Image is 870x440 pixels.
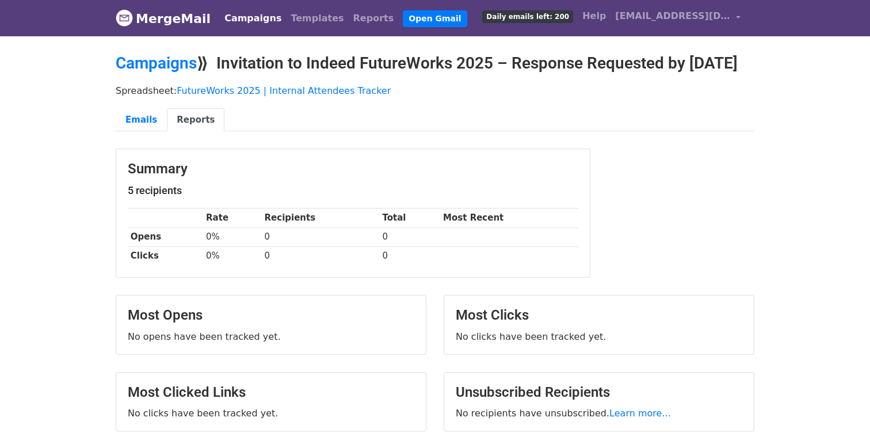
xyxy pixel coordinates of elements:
[128,227,203,246] th: Opens
[116,54,197,73] a: Campaigns
[128,184,578,197] h5: 5 recipients
[203,246,262,265] td: 0%
[116,6,211,31] a: MergeMail
[128,384,414,401] h3: Most Clicked Links
[262,246,380,265] td: 0
[380,227,441,246] td: 0
[478,5,578,28] a: Daily emails left: 200
[128,407,414,419] p: No clicks have been tracked yet.
[128,161,578,177] h3: Summary
[456,331,742,343] p: No clicks have been tracked yet.
[286,7,348,30] a: Templates
[116,108,167,132] a: Emails
[220,7,286,30] a: Campaigns
[116,85,754,97] p: Spreadsheet:
[380,208,441,227] th: Total
[609,408,671,419] a: Learn more...
[262,227,380,246] td: 0
[128,331,414,343] p: No opens have been tracked yet.
[203,208,262,227] th: Rate
[128,307,414,324] h3: Most Opens
[482,10,573,23] span: Daily emails left: 200
[128,246,203,265] th: Clicks
[615,9,730,23] span: [EMAIL_ADDRESS][DOMAIN_NAME]
[456,407,742,419] p: No recipients have unsubscribed.
[380,246,441,265] td: 0
[456,307,742,324] h3: Most Clicks
[203,227,262,246] td: 0%
[610,5,745,32] a: [EMAIL_ADDRESS][DOMAIN_NAME]
[456,384,742,401] h3: Unsubscribed Recipients
[349,7,399,30] a: Reports
[177,85,391,96] a: FutureWorks 2025 | Internal Attendees Tracker
[440,208,578,227] th: Most Recent
[116,9,133,26] img: MergeMail logo
[403,10,467,27] a: Open Gmail
[116,54,754,73] h2: ⟫ Invitation to Indeed FutureWorks 2025 – Response Requested by [DATE]
[167,108,224,132] a: Reports
[262,208,380,227] th: Recipients
[578,5,610,28] a: Help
